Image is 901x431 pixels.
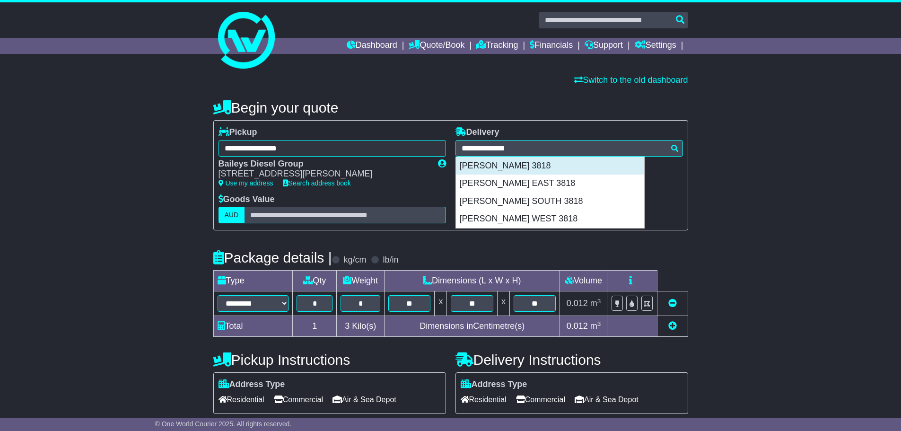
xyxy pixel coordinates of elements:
[219,127,257,138] label: Pickup
[219,379,285,390] label: Address Type
[567,299,588,308] span: 0.012
[574,75,688,85] a: Switch to the old dashboard
[456,157,644,175] div: [PERSON_NAME] 3818
[456,210,644,228] div: [PERSON_NAME] WEST 3818
[560,271,607,291] td: Volume
[343,255,366,265] label: kg/cm
[456,193,644,211] div: [PERSON_NAME] SOUTH 3818
[530,38,573,54] a: Financials
[461,392,507,407] span: Residential
[213,352,446,368] h4: Pickup Instructions
[219,194,275,205] label: Goods Value
[213,271,293,291] td: Type
[597,320,601,327] sup: 3
[575,392,639,407] span: Air & Sea Depot
[590,321,601,331] span: m
[213,250,332,265] h4: Package details |
[274,392,323,407] span: Commercial
[155,420,292,428] span: © One World Courier 2025. All rights reserved.
[455,127,499,138] label: Delivery
[635,38,676,54] a: Settings
[409,38,464,54] a: Quote/Book
[219,207,245,223] label: AUD
[293,271,337,291] td: Qty
[283,179,351,187] a: Search address book
[219,169,429,179] div: [STREET_ADDRESS][PERSON_NAME]
[567,321,588,331] span: 0.012
[337,271,385,291] td: Weight
[219,179,273,187] a: Use my address
[347,38,397,54] a: Dashboard
[590,299,601,308] span: m
[597,298,601,305] sup: 3
[476,38,518,54] a: Tracking
[461,379,527,390] label: Address Type
[497,291,509,316] td: x
[668,299,677,308] a: Remove this item
[219,392,264,407] span: Residential
[383,255,398,265] label: lb/in
[668,321,677,331] a: Add new item
[219,159,429,169] div: Baileys Diesel Group
[435,291,447,316] td: x
[385,316,560,337] td: Dimensions in Centimetre(s)
[456,175,644,193] div: [PERSON_NAME] EAST 3818
[213,316,293,337] td: Total
[332,392,396,407] span: Air & Sea Depot
[455,352,688,368] h4: Delivery Instructions
[345,321,350,331] span: 3
[293,316,337,337] td: 1
[213,100,688,115] h4: Begin your quote
[337,316,385,337] td: Kilo(s)
[585,38,623,54] a: Support
[385,271,560,291] td: Dimensions (L x W x H)
[516,392,565,407] span: Commercial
